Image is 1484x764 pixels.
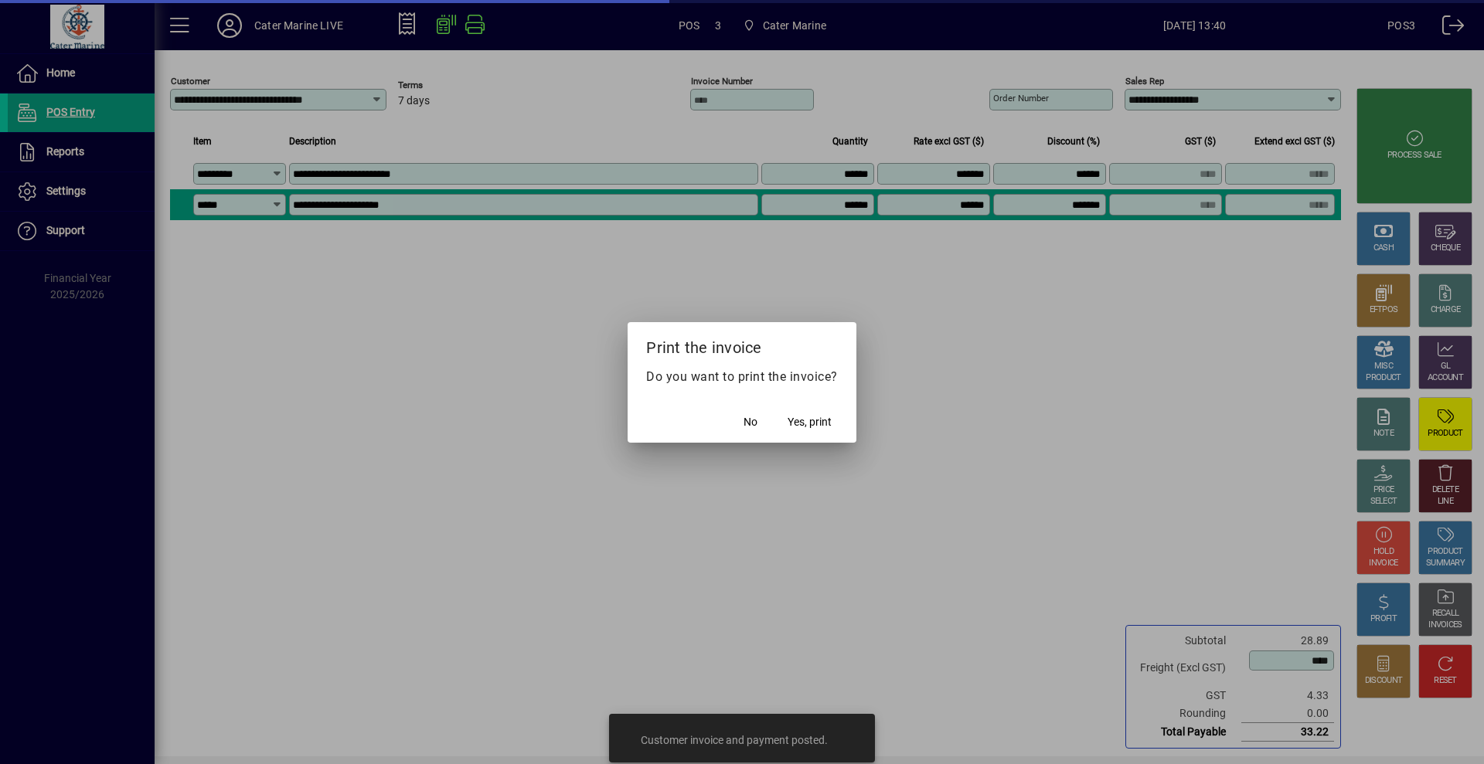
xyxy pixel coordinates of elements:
button: Yes, print [781,409,838,436]
span: Yes, print [788,414,832,430]
span: No [744,414,757,430]
h2: Print the invoice [628,322,856,367]
button: No [726,409,775,436]
p: Do you want to print the invoice? [646,368,838,386]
